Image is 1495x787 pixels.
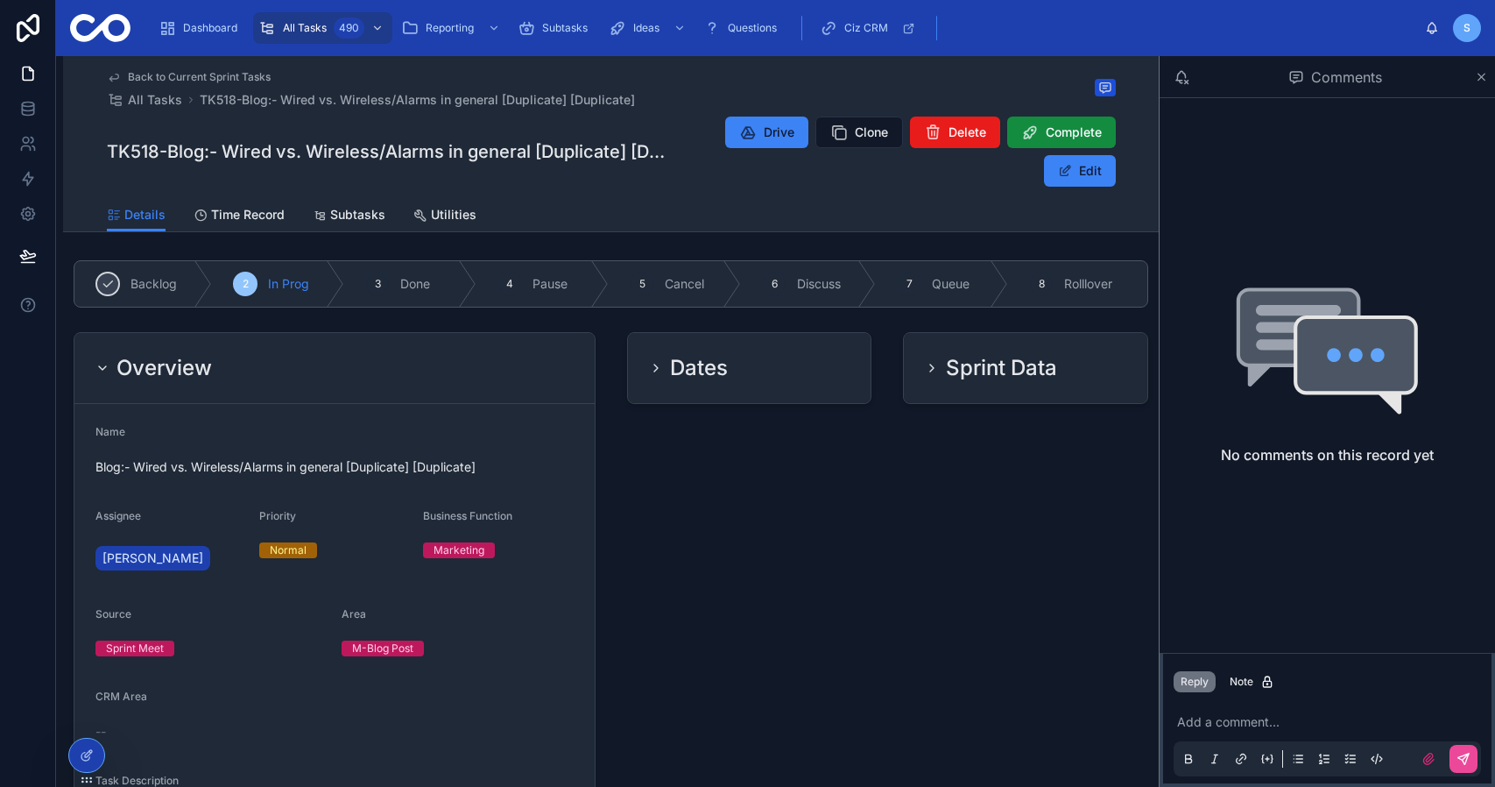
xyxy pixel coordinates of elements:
a: Reporting [396,12,509,44]
a: [PERSON_NAME] [95,546,210,571]
h2: Dates [670,354,728,382]
a: Details [107,199,166,232]
a: Subtasks [313,199,385,234]
span: Drive [764,124,794,141]
span: Name [95,425,125,438]
span: Time Record [211,206,285,223]
span: -- [95,723,106,741]
a: TK518-Blog:- Wired vs. Wireless/Alarms in general [Duplicate] [Duplicate] [200,91,635,109]
span: 2 [243,277,249,291]
div: Marketing [434,542,484,558]
span: Reporting [426,21,474,35]
span: Task Description [95,774,179,787]
a: Time Record [194,199,285,234]
span: 8 [1039,277,1045,291]
span: Questions [728,21,777,35]
span: Complete [1046,124,1102,141]
button: Delete [910,117,1000,148]
div: 490 [334,18,364,39]
button: Note [1223,671,1281,692]
img: App logo [70,14,130,42]
div: Sprint Meet [106,641,164,656]
div: Normal [270,542,307,558]
h2: Overview [116,354,212,382]
span: Clone [855,124,888,141]
span: CRM Area [95,690,147,703]
span: Comments [1311,67,1382,88]
a: Back to Current Sprint Tasks [107,70,271,84]
div: Note [1230,675,1274,689]
div: scrollable content [145,9,1425,47]
a: Ideas [603,12,695,44]
a: Dashboard [153,12,250,44]
span: Area [342,607,366,620]
span: Done [400,275,430,293]
span: Ideas [633,21,659,35]
a: Ciz CRM [814,12,924,44]
span: All Tasks [128,91,182,109]
a: All Tasks490 [253,12,392,44]
div: M-Blog Post [352,641,413,656]
a: Utilities [413,199,476,234]
span: S [1463,21,1470,35]
span: Blog:- Wired vs. Wireless/Alarms in general [Duplicate] [Duplicate] [95,458,573,476]
span: Utilities [431,206,476,223]
span: 6 [772,277,778,291]
span: Ciz CRM [844,21,888,35]
button: Reply [1174,671,1216,692]
span: Queue [932,275,970,293]
h2: Sprint Data [946,354,1057,382]
span: 5 [639,277,645,291]
span: Assignee [95,509,141,522]
span: Subtasks [330,206,385,223]
button: Drive [725,117,808,148]
a: Subtasks [512,12,600,44]
button: Edit [1044,155,1116,187]
span: Back to Current Sprint Tasks [128,70,271,84]
span: Details [124,206,166,223]
button: Clone [815,117,903,148]
button: Complete [1007,117,1116,148]
span: Subtasks [542,21,588,35]
span: 7 [906,277,913,291]
span: Pause [532,275,568,293]
a: All Tasks [107,91,182,109]
span: All Tasks [283,21,327,35]
span: 4 [506,277,513,291]
h1: TK518-Blog:- Wired vs. Wireless/Alarms in general [Duplicate] [Duplicate] [107,139,671,164]
span: [PERSON_NAME] [102,549,203,567]
span: Backlog [130,275,177,293]
span: Priority [259,509,296,522]
span: Discuss [797,275,841,293]
span: Cancel [665,275,704,293]
span: 3 [375,277,381,291]
span: Rolllover [1064,275,1112,293]
span: Business Function [423,509,512,522]
span: Delete [948,124,986,141]
span: Dashboard [183,21,237,35]
h2: No comments on this record yet [1221,444,1434,465]
span: In Prog [268,275,309,293]
a: Questions [698,12,789,44]
span: Source [95,607,131,620]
